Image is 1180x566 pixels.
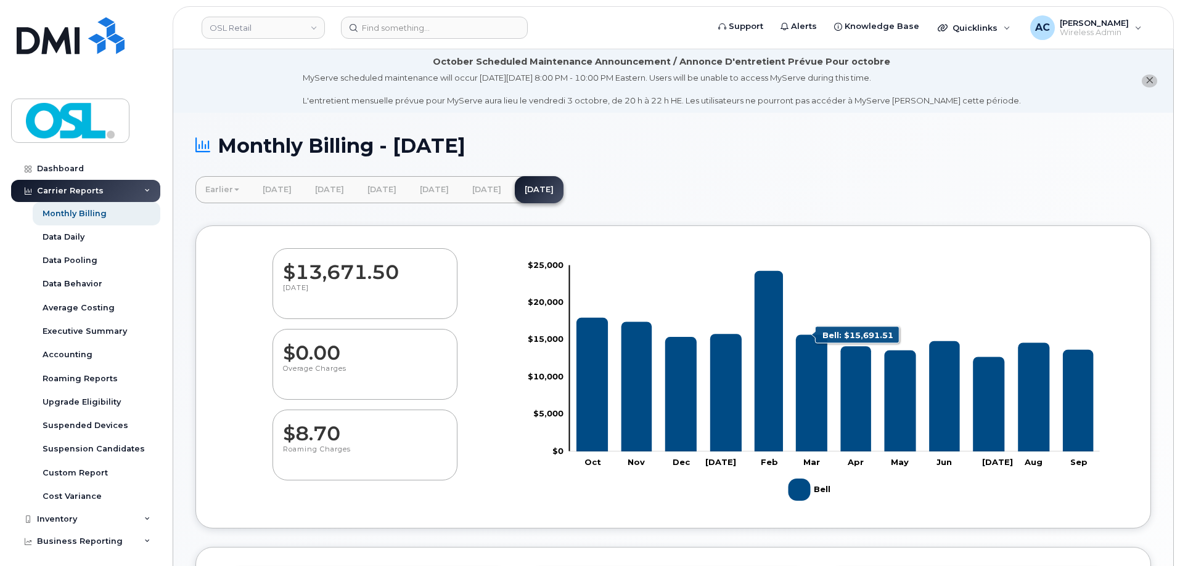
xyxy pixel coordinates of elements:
a: [DATE] [410,176,459,203]
tspan: Oct [584,457,601,467]
a: [DATE] [462,176,511,203]
tspan: [DATE] [705,457,736,467]
p: Overage Charges [283,364,447,386]
a: [DATE] [305,176,354,203]
a: [DATE] [515,176,563,203]
tspan: Sep [1070,457,1088,467]
button: close notification [1142,75,1157,87]
h1: Monthly Billing - [DATE] [195,135,1151,156]
p: [DATE] [283,283,447,305]
tspan: Jun [936,457,952,467]
tspan: May [891,457,909,467]
tspan: $5,000 [533,408,563,418]
div: October Scheduled Maintenance Announcement / Annonce D'entretient Prévue Pour octobre [433,55,890,68]
tspan: Nov [628,457,645,467]
tspan: $25,000 [528,260,563,270]
tspan: Feb [761,457,778,467]
g: Legend [789,474,834,506]
a: [DATE] [358,176,406,203]
tspan: Dec [673,457,690,467]
tspan: $10,000 [528,371,563,381]
tspan: $0 [552,446,563,456]
p: Roaming Charges [283,445,447,467]
dd: $8.70 [283,410,447,445]
div: MyServe scheduled maintenance will occur [DATE][DATE] 8:00 PM - 10:00 PM Eastern. Users will be u... [303,72,1021,107]
g: Bell [576,271,1093,451]
g: Bell [789,474,834,506]
tspan: Apr [847,457,864,467]
tspan: Mar [803,457,820,467]
g: Chart [528,260,1100,506]
dd: $0.00 [283,329,447,364]
tspan: $15,000 [528,334,563,344]
tspan: $20,000 [528,297,563,307]
a: Earlier [195,176,249,203]
tspan: Aug [1024,457,1043,467]
dd: $13,671.50 [283,249,447,283]
a: [DATE] [253,176,301,203]
tspan: [DATE] [982,457,1013,467]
